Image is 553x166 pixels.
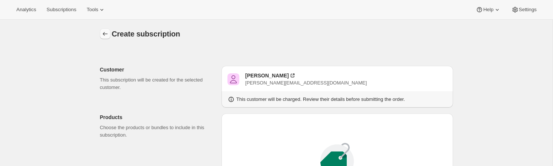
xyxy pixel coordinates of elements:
[245,72,289,79] div: [PERSON_NAME]
[12,4,41,15] button: Analytics
[236,96,405,103] p: This customer will be charged. Review their details before submitting the order.
[100,124,216,139] p: Choose the products or bundles to include in this subscription.
[42,4,81,15] button: Subscriptions
[82,4,110,15] button: Tools
[245,80,367,86] span: [PERSON_NAME][EMAIL_ADDRESS][DOMAIN_NAME]
[100,66,216,73] p: Customer
[471,4,505,15] button: Help
[112,30,180,38] span: Create subscription
[227,73,239,85] span: Pablo Gumix
[519,7,537,13] span: Settings
[87,7,98,13] span: Tools
[483,7,493,13] span: Help
[100,76,216,91] p: This subscription will be created for the selected customer.
[46,7,76,13] span: Subscriptions
[507,4,541,15] button: Settings
[16,7,36,13] span: Analytics
[100,114,216,121] p: Products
